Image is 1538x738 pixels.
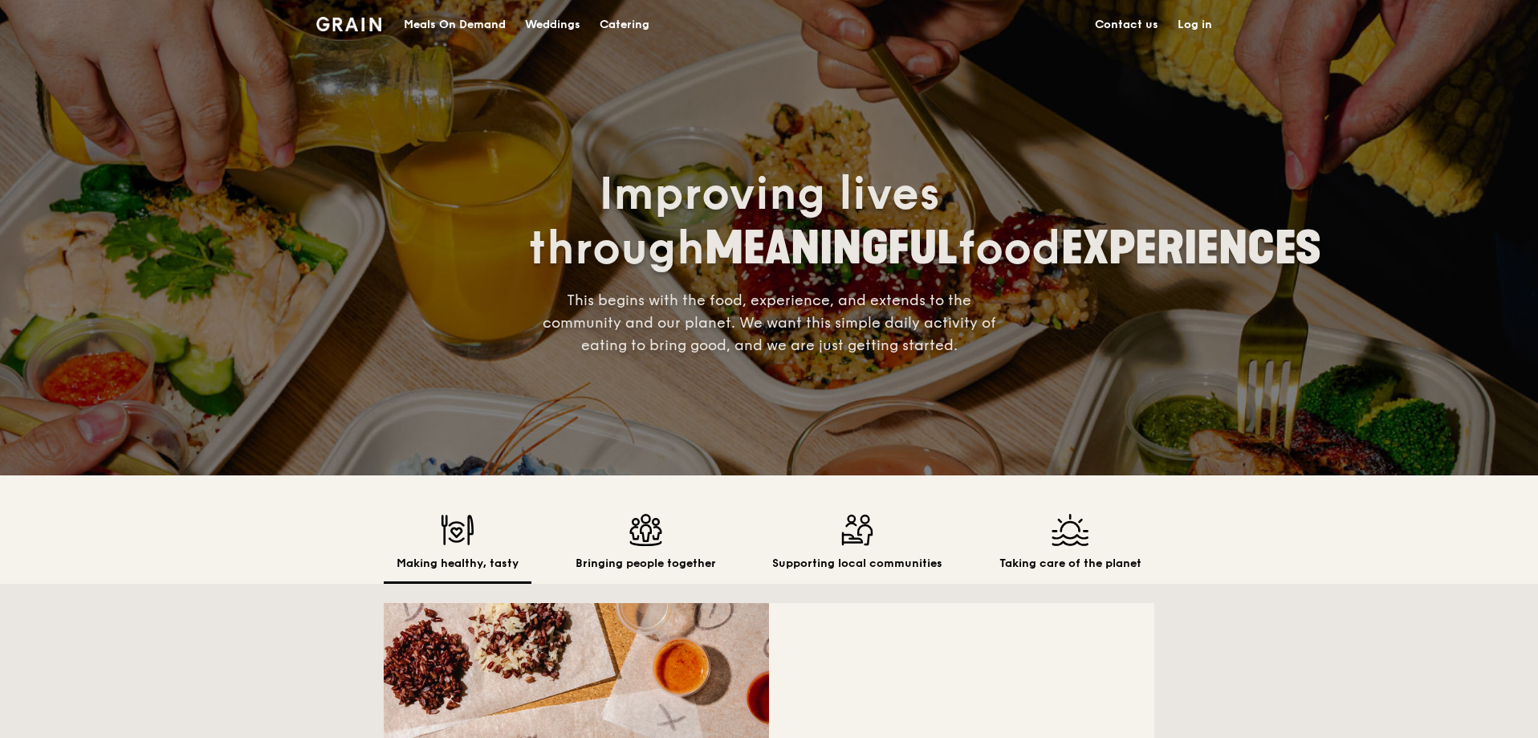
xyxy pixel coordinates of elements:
a: Contact us [1085,1,1168,49]
a: Log in [1168,1,1222,49]
a: Weddings [515,1,590,49]
a: Catering [590,1,659,49]
h2: Making healthy, tasty [397,556,519,572]
h2: Bringing people together [576,556,716,572]
h2: Taking care of the planet [999,556,1141,572]
img: Making healthy, tasty [397,514,519,546]
img: Bringing people together [576,514,716,546]
span: Improving lives through food [528,167,1321,276]
span: EXPERIENCES [1061,222,1321,275]
h2: Supporting local communities [772,556,942,572]
div: Meals On Demand [404,1,506,49]
img: Supporting local communities [772,514,942,546]
div: Weddings [525,1,580,49]
span: This begins with the food, experience, and extends to the community and our planet. We want this ... [543,292,996,354]
img: Taking care of the planet [999,514,1141,546]
img: Grain [316,17,381,31]
span: MEANINGFUL [705,222,958,275]
div: Catering [600,1,649,49]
